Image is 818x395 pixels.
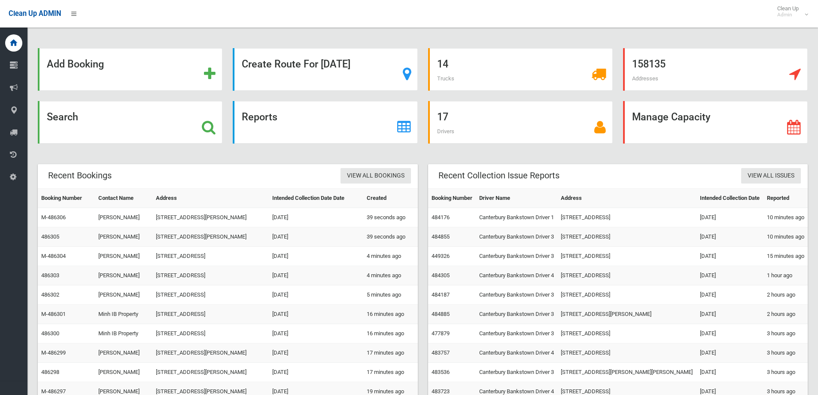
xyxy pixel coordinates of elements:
[363,266,418,285] td: 4 minutes ago
[437,58,448,70] strong: 14
[696,266,763,285] td: [DATE]
[269,285,363,305] td: [DATE]
[763,227,808,247] td: 10 minutes ago
[233,48,417,91] a: Create Route For [DATE]
[269,305,363,324] td: [DATE]
[623,101,808,144] a: Manage Capacity
[38,167,122,184] header: Recent Bookings
[696,285,763,305] td: [DATE]
[233,101,417,144] a: Reports
[557,363,696,382] td: [STREET_ADDRESS][PERSON_NAME][PERSON_NAME]
[41,291,59,298] a: 486302
[428,101,613,144] a: 17 Drivers
[38,101,222,144] a: Search
[432,214,450,220] a: 484176
[41,369,59,375] a: 486298
[557,285,696,305] td: [STREET_ADDRESS]
[432,388,450,395] a: 483723
[432,253,450,259] a: 449326
[363,208,418,227] td: 39 seconds ago
[432,349,450,356] a: 483757
[763,363,808,382] td: 3 hours ago
[437,128,454,135] span: Drivers
[432,291,450,298] a: 484187
[269,208,363,227] td: [DATE]
[152,247,269,266] td: [STREET_ADDRESS]
[41,388,66,395] a: M-486297
[696,363,763,382] td: [DATE]
[696,305,763,324] td: [DATE]
[428,189,476,208] th: Booking Number
[632,75,658,82] span: Addresses
[152,324,269,343] td: [STREET_ADDRESS]
[95,189,152,208] th: Contact Name
[341,168,411,184] a: View All Bookings
[696,208,763,227] td: [DATE]
[777,12,799,18] small: Admin
[38,189,95,208] th: Booking Number
[476,247,558,266] td: Canterbury Bankstown Driver 3
[696,227,763,247] td: [DATE]
[432,233,450,240] a: 484855
[152,343,269,363] td: [STREET_ADDRESS][PERSON_NAME]
[269,247,363,266] td: [DATE]
[476,324,558,343] td: Canterbury Bankstown Driver 3
[152,208,269,227] td: [STREET_ADDRESS][PERSON_NAME]
[557,266,696,285] td: [STREET_ADDRESS]
[41,349,66,356] a: M-486299
[437,111,448,123] strong: 17
[623,48,808,91] a: 158135 Addresses
[269,324,363,343] td: [DATE]
[557,189,696,208] th: Address
[763,285,808,305] td: 2 hours ago
[476,343,558,363] td: Canterbury Bankstown Driver 4
[269,343,363,363] td: [DATE]
[476,208,558,227] td: Canterbury Bankstown Driver 1
[773,5,807,18] span: Clean Up
[696,343,763,363] td: [DATE]
[557,324,696,343] td: [STREET_ADDRESS]
[41,233,59,240] a: 486305
[269,227,363,247] td: [DATE]
[363,343,418,363] td: 17 minutes ago
[763,266,808,285] td: 1 hour ago
[476,285,558,305] td: Canterbury Bankstown Driver 3
[95,343,152,363] td: [PERSON_NAME]
[476,363,558,382] td: Canterbury Bankstown Driver 3
[152,189,269,208] th: Address
[152,305,269,324] td: [STREET_ADDRESS]
[476,266,558,285] td: Canterbury Bankstown Driver 4
[152,227,269,247] td: [STREET_ADDRESS][PERSON_NAME]
[432,330,450,337] a: 477879
[557,208,696,227] td: [STREET_ADDRESS]
[41,330,59,337] a: 486300
[432,369,450,375] a: 483536
[428,167,570,184] header: Recent Collection Issue Reports
[363,189,418,208] th: Created
[95,285,152,305] td: [PERSON_NAME]
[696,189,763,208] th: Intended Collection Date
[269,189,363,208] th: Intended Collection Date Date
[38,48,222,91] a: Add Booking
[95,324,152,343] td: Minh IB Property
[363,363,418,382] td: 17 minutes ago
[432,311,450,317] a: 484885
[9,9,61,18] span: Clean Up ADMIN
[476,305,558,324] td: Canterbury Bankstown Driver 3
[242,111,277,123] strong: Reports
[763,305,808,324] td: 2 hours ago
[428,48,613,91] a: 14 Trucks
[269,266,363,285] td: [DATE]
[47,58,104,70] strong: Add Booking
[476,227,558,247] td: Canterbury Bankstown Driver 3
[763,189,808,208] th: Reported
[41,272,59,279] a: 486303
[95,227,152,247] td: [PERSON_NAME]
[557,305,696,324] td: [STREET_ADDRESS][PERSON_NAME]
[152,285,269,305] td: [STREET_ADDRESS]
[476,189,558,208] th: Driver Name
[41,253,66,259] a: M-486304
[763,324,808,343] td: 3 hours ago
[242,58,350,70] strong: Create Route For [DATE]
[95,266,152,285] td: [PERSON_NAME]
